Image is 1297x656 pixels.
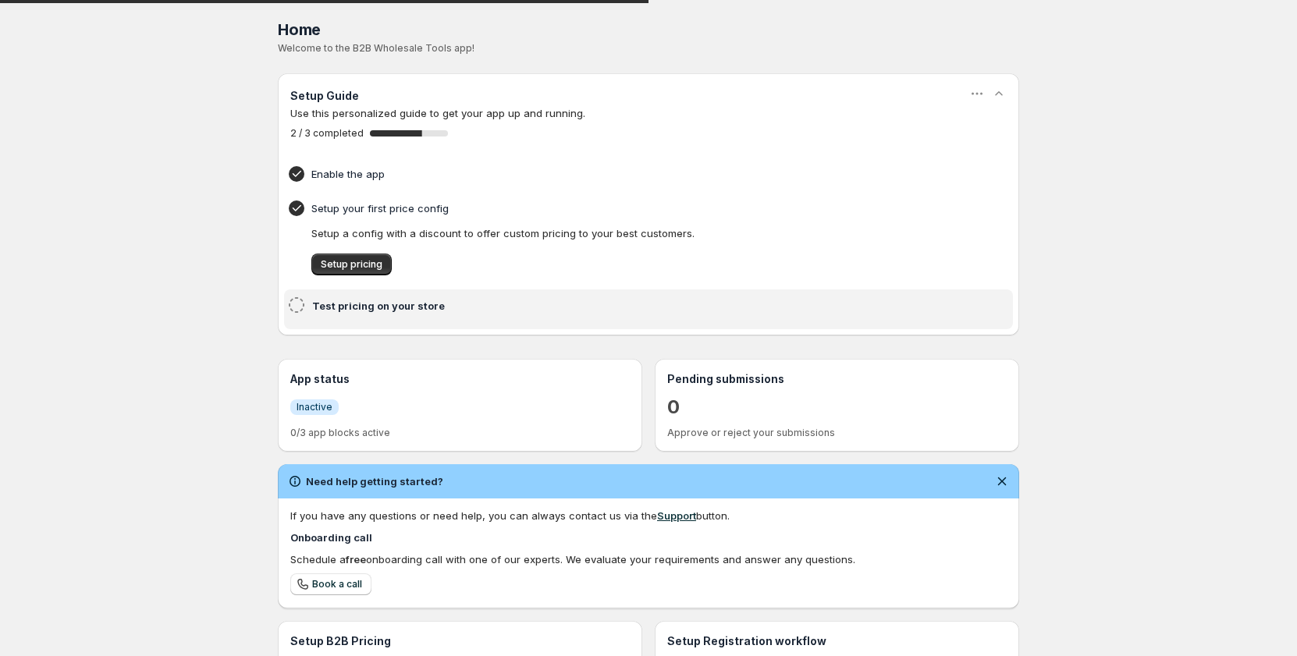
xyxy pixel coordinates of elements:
[991,470,1013,492] button: Dismiss notification
[290,508,1007,523] div: If you have any questions or need help, you can always contact us via the button.
[290,530,1007,545] h4: Onboarding call
[297,401,332,413] span: Inactive
[290,127,364,140] span: 2 / 3 completed
[657,509,696,522] a: Support
[667,371,1007,387] h3: Pending submissions
[290,105,1007,121] p: Use this personalized guide to get your app up and running.
[312,298,937,314] h4: Test pricing on your store
[290,399,339,415] a: InfoInactive
[667,395,680,420] a: 0
[290,633,630,649] h3: Setup B2B Pricing
[290,371,630,387] h3: App status
[346,553,366,566] b: free
[312,578,362,590] span: Book a call
[290,427,630,439] p: 0/3 app blocks active
[306,473,443,489] h2: Need help getting started?
[290,573,371,595] a: Book a call
[311,166,937,182] h4: Enable the app
[278,20,321,39] span: Home
[311,200,937,216] h4: Setup your first price config
[278,42,1019,55] p: Welcome to the B2B Wholesale Tools app!
[290,88,359,104] h3: Setup Guide
[311,225,933,241] p: Setup a config with a discount to offer custom pricing to your best customers.
[321,258,382,271] span: Setup pricing
[290,551,1007,567] div: Schedule a onboarding call with one of our experts. We evaluate your requirements and answer any ...
[667,427,1007,439] p: Approve or reject your submissions
[667,633,1007,649] h3: Setup Registration workflow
